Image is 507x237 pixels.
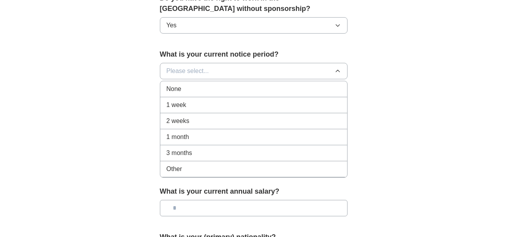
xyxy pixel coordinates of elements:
span: Yes [167,21,177,30]
span: None [167,84,181,94]
span: 1 month [167,132,189,142]
span: 3 months [167,148,192,158]
span: 2 weeks [167,116,190,126]
label: What is your current notice period? [160,49,348,60]
label: What is your current annual salary? [160,186,348,197]
button: Please select... [160,63,348,79]
button: Yes [160,17,348,34]
span: Other [167,164,182,174]
span: Please select... [167,66,209,76]
span: 1 week [167,100,186,110]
